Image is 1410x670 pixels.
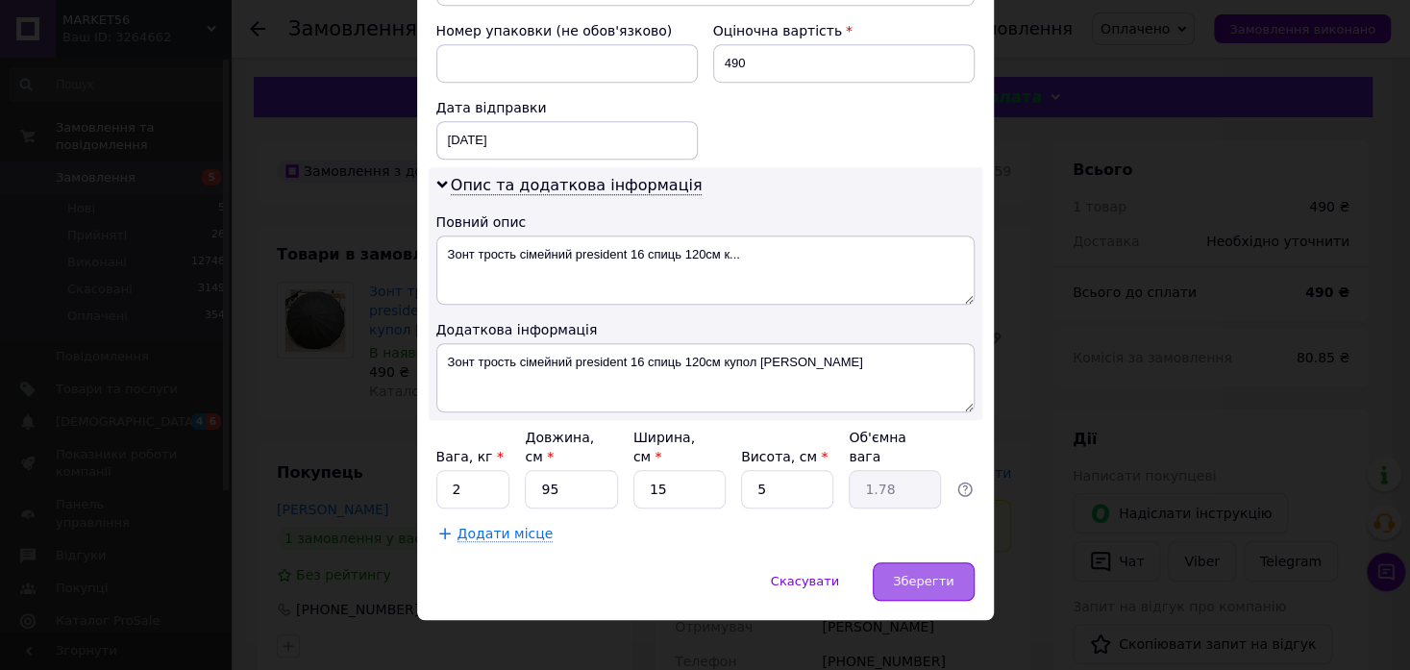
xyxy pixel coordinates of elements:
[458,526,554,542] span: Додати місце
[525,430,594,464] label: Довжина, см
[713,21,975,40] div: Оціночна вартість
[436,212,975,232] div: Повний опис
[436,21,698,40] div: Номер упаковки (не обов'язково)
[771,574,839,588] span: Скасувати
[436,320,975,339] div: Додаткова інформація
[741,449,828,464] label: Висота, см
[436,98,698,117] div: Дата відправки
[436,343,975,412] textarea: Зонт трость сімейний president 16 спиць 120см купол [PERSON_NAME]
[451,176,703,195] span: Опис та додаткова інформація
[436,236,975,305] textarea: Зонт трость сімейний president 16 спиць 120см к...
[633,430,695,464] label: Ширина, см
[436,449,504,464] label: Вага, кг
[893,574,953,588] span: Зберегти
[849,428,941,466] div: Об'ємна вага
